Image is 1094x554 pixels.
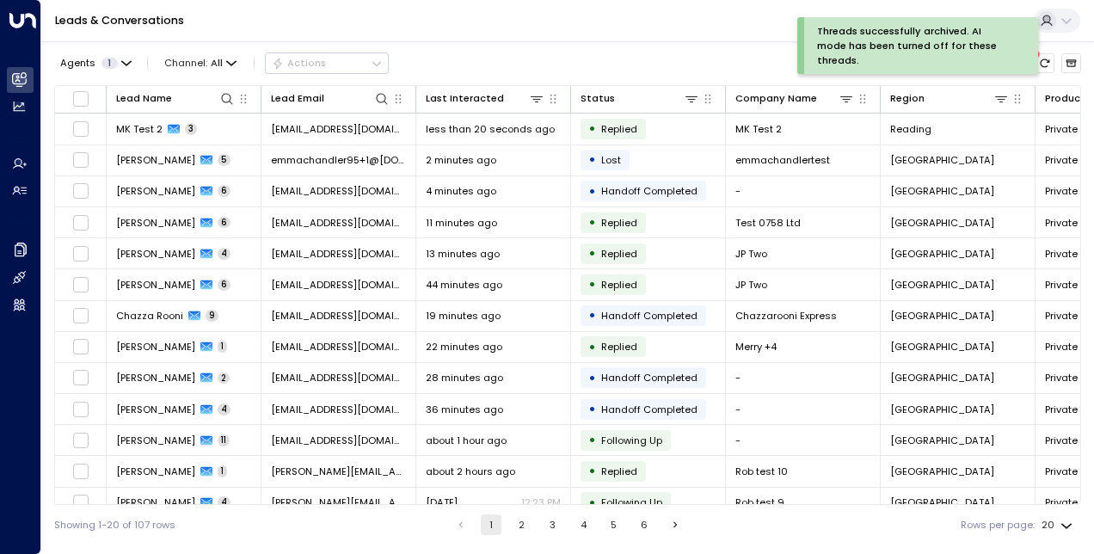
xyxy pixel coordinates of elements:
[116,90,172,107] div: Lead Name
[271,216,406,230] span: rkbrainch@live.co.uk
[116,278,195,292] span: James Pinner
[271,465,406,478] span: robert.nogueral+10@gmail.com
[890,496,994,509] span: London
[72,120,89,138] span: Toggle select row
[450,514,686,535] nav: pagination navigation
[601,309,698,323] span: Handoff Completed
[271,247,406,261] span: jamespinnerbbr@gmail.com
[116,340,195,354] span: Nicola Merry
[72,463,89,480] span: Toggle select row
[426,90,544,107] div: Last Interacted
[265,52,389,73] div: Button group with a nested menu
[271,434,406,447] span: nchaisley@outlook.com
[601,340,637,354] span: Replied
[218,341,227,353] span: 1
[185,123,197,135] span: 3
[601,403,698,416] span: Handoff Completed
[218,248,230,260] span: 4
[426,496,458,509] span: Yesterday
[890,340,994,354] span: London
[726,363,881,393] td: -
[426,371,503,385] span: 28 minutes ago
[426,247,500,261] span: 13 minutes ago
[72,276,89,293] span: Toggle select row
[271,122,406,136] span: maisiemking+1@gmail.com
[601,247,637,261] span: Replied
[426,403,503,416] span: 36 minutes ago
[588,211,596,234] div: •
[272,57,326,69] div: Actions
[1045,90,1085,107] div: Product
[735,216,801,230] span: Test 0758 Ltd
[271,90,390,107] div: Lead Email
[218,279,230,291] span: 6
[72,245,89,262] span: Toggle select row
[890,90,925,107] div: Region
[271,403,406,416] span: teganellis00@gmail.com
[72,338,89,355] span: Toggle select row
[890,465,994,478] span: London
[588,335,596,359] div: •
[218,217,230,229] span: 6
[726,425,881,455] td: -
[426,309,501,323] span: 19 minutes ago
[588,180,596,203] div: •
[588,148,596,171] div: •
[1042,514,1076,536] div: 20
[116,403,195,416] span: Tegan Ellis
[735,465,788,478] span: Rob test 10
[60,58,95,68] span: Agents
[206,310,218,322] span: 9
[116,434,195,447] span: Nathan Haisley
[426,465,515,478] span: about 2 hours ago
[116,496,195,509] span: Robert Noguera
[726,394,881,424] td: -
[665,514,685,535] button: Go to next page
[588,428,596,452] div: •
[890,247,994,261] span: London
[159,53,243,72] span: Channel:
[426,434,507,447] span: about 1 hour ago
[601,434,662,447] span: Following Up
[601,371,698,385] span: Handoff Completed
[116,216,195,230] span: Ranjit Brainch
[588,273,596,296] div: •
[961,518,1035,532] label: Rows per page:
[218,185,230,197] span: 6
[116,153,195,167] span: emma chandler
[601,216,637,230] span: Replied
[54,518,175,532] div: Showing 1-20 of 107 rows
[512,514,532,535] button: Go to page 2
[890,403,994,416] span: London
[72,432,89,449] span: Toggle select row
[72,307,89,324] span: Toggle select row
[890,184,994,198] span: London
[72,90,89,108] span: Toggle select all
[426,216,497,230] span: 11 minutes ago
[581,90,699,107] div: Status
[426,340,502,354] span: 22 minutes ago
[588,459,596,483] div: •
[72,401,89,418] span: Toggle select row
[601,122,637,136] span: Replied
[890,90,1009,107] div: Region
[218,372,230,385] span: 2
[159,53,243,72] button: Channel:All
[735,309,837,323] span: Chazzarooni Express
[521,496,561,509] p: 12:23 PM
[890,434,994,447] span: London
[271,371,406,385] span: teganellis00@gmail.com
[218,465,227,477] span: 1
[271,309,406,323] span: Charlottelucy@gmail.org
[735,122,782,136] span: MK Test 2
[735,340,777,354] span: Merry +4
[890,216,994,230] span: London
[601,184,698,198] span: Handoff Completed
[588,397,596,421] div: •
[890,371,994,385] span: London
[890,122,931,136] span: Reading
[890,153,994,167] span: London
[101,58,118,69] span: 1
[426,122,555,136] span: less than 20 seconds ago
[55,13,184,28] a: Leads & Conversations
